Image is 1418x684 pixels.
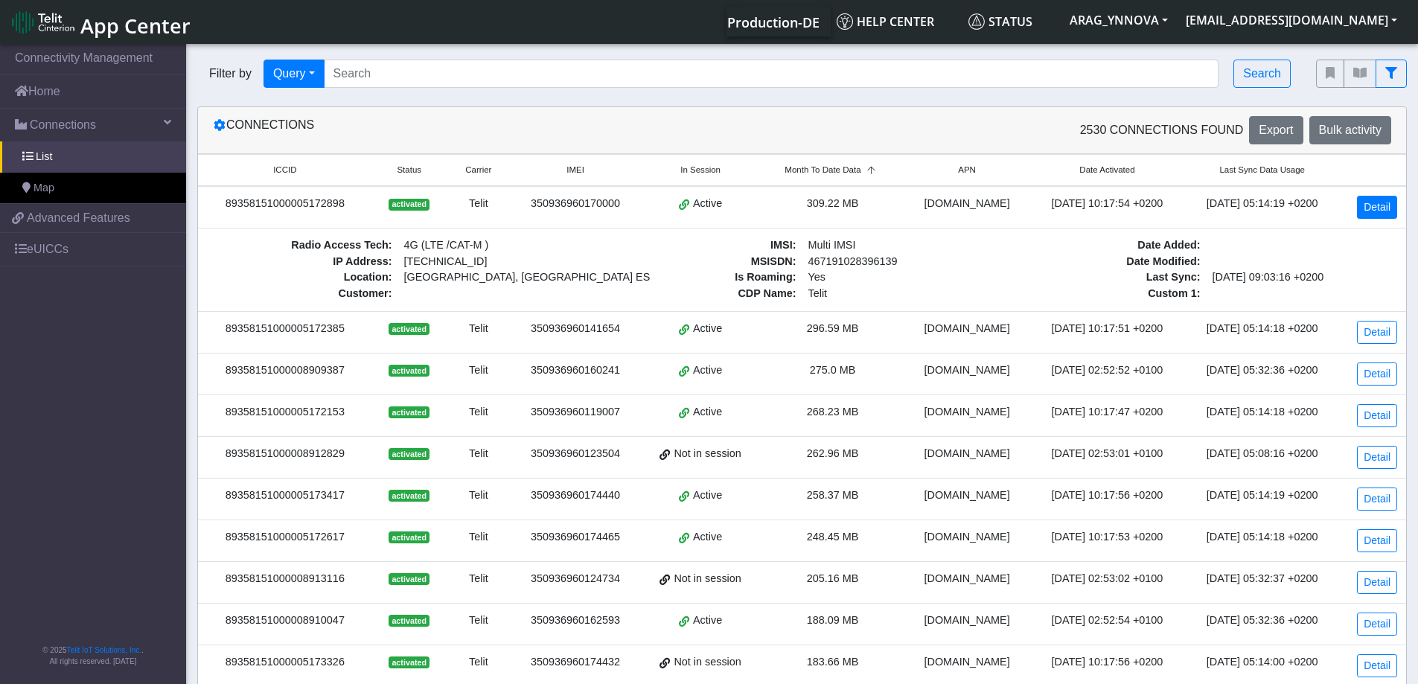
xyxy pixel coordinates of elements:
[456,321,502,337] div: Telit
[727,13,820,31] span: Production-DE
[913,321,1021,337] div: [DOMAIN_NAME]
[456,654,502,671] div: Telit
[389,531,429,543] span: activated
[1038,488,1175,504] div: [DATE] 10:17:56 +0200
[831,7,962,36] a: Help center
[1194,196,1331,212] div: [DATE] 05:14:19 +0200
[456,196,502,212] div: Telit
[1219,164,1305,176] span: Last Sync Data Usage
[807,531,859,543] span: 248.45 MB
[207,254,398,270] span: IP Address :
[1194,321,1331,337] div: [DATE] 05:14:18 +0200
[389,656,429,668] span: activated
[1319,124,1382,136] span: Bulk activity
[807,197,859,209] span: 309.22 MB
[207,488,363,504] div: 89358151000005173417
[693,321,722,337] span: Active
[207,571,363,587] div: 89358151000008913116
[520,446,631,462] div: 350936960123504
[958,164,976,176] span: APN
[12,10,74,34] img: logo-telit-cinterion-gw-new.png
[207,362,363,379] div: 89358151000008909387
[36,149,52,165] span: List
[389,365,429,377] span: activated
[611,254,802,270] span: MSISDN :
[1357,196,1397,219] a: Detail
[1194,362,1331,379] div: [DATE] 05:32:36 +0200
[207,286,398,302] span: Customer :
[693,404,722,421] span: Active
[837,13,934,30] span: Help center
[324,60,1219,88] input: Search...
[207,237,398,254] span: Radio Access Tech :
[1194,446,1331,462] div: [DATE] 05:08:16 +0200
[1038,196,1175,212] div: [DATE] 10:17:54 +0200
[968,13,1032,30] span: Status
[802,237,994,254] span: Multi IMSI
[1309,116,1391,144] button: Bulk activity
[465,164,491,176] span: Carrier
[456,404,502,421] div: Telit
[807,572,859,584] span: 205.16 MB
[693,488,722,504] span: Active
[27,209,130,227] span: Advanced Features
[520,654,631,671] div: 350936960174432
[207,529,363,546] div: 89358151000005172617
[1038,321,1175,337] div: [DATE] 10:17:51 +0200
[1080,121,1244,139] span: 2530 Connections found
[520,362,631,379] div: 350936960160241
[456,362,502,379] div: Telit
[674,654,741,671] span: Not in session
[802,254,994,270] span: 467191028396139
[807,489,859,501] span: 258.37 MB
[1357,362,1397,386] a: Detail
[1038,362,1175,379] div: [DATE] 02:52:52 +0100
[1015,254,1207,270] span: Date Modified :
[962,7,1061,36] a: Status
[1249,116,1303,144] button: Export
[913,404,1021,421] div: [DOMAIN_NAME]
[611,286,802,302] span: CDP Name :
[520,571,631,587] div: 350936960124734
[1357,446,1397,469] a: Detail
[1079,164,1134,176] span: Date Activated
[674,571,741,587] span: Not in session
[1061,7,1177,33] button: ARAG_YNNOVA
[810,364,856,376] span: 275.0 MB
[264,60,325,88] button: Query
[726,7,819,36] a: Your current platform instance
[913,654,1021,671] div: [DOMAIN_NAME]
[207,654,363,671] div: 89358151000005173326
[1038,571,1175,587] div: [DATE] 02:53:02 +0100
[456,613,502,629] div: Telit
[404,255,488,267] span: [TECHNICAL_ID]
[913,196,1021,212] div: [DOMAIN_NAME]
[520,321,631,337] div: 350936960141654
[1357,529,1397,552] a: Detail
[1194,529,1331,546] div: [DATE] 05:14:18 +0200
[389,448,429,460] span: activated
[680,164,721,176] span: In Session
[913,571,1021,587] div: [DOMAIN_NAME]
[520,488,631,504] div: 350936960174440
[389,406,429,418] span: activated
[1038,446,1175,462] div: [DATE] 02:53:01 +0100
[397,164,421,176] span: Status
[1194,488,1331,504] div: [DATE] 05:14:19 +0200
[968,13,985,30] img: status.svg
[1038,529,1175,546] div: [DATE] 10:17:53 +0200
[1177,7,1406,33] button: [EMAIL_ADDRESS][DOMAIN_NAME]
[389,490,429,502] span: activated
[913,446,1021,462] div: [DOMAIN_NAME]
[693,613,722,629] span: Active
[12,6,188,38] a: App Center
[1194,571,1331,587] div: [DATE] 05:32:37 +0200
[1015,286,1207,302] span: Custom 1 :
[611,269,802,286] span: Is Roaming :
[207,321,363,337] div: 89358151000005172385
[807,656,859,668] span: 183.66 MB
[913,529,1021,546] div: [DOMAIN_NAME]
[1194,654,1331,671] div: [DATE] 05:14:00 +0200
[389,323,429,335] span: activated
[1357,321,1397,344] a: Detail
